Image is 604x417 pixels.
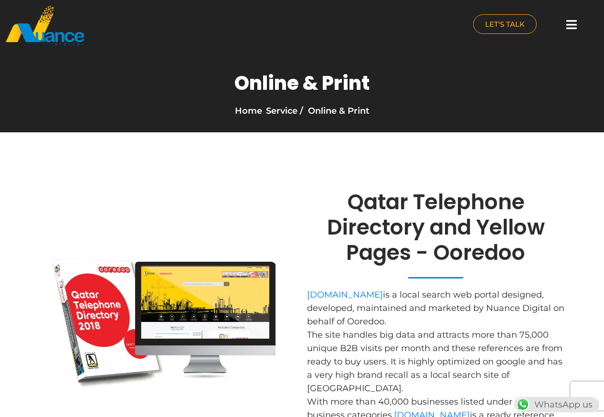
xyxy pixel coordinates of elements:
div: WhatsApp us [514,397,599,412]
a: nuance-qatar_logo [5,5,297,46]
img: WhatsApp [515,397,530,412]
li: Online & Print [297,104,370,118]
li: Service [266,104,297,118]
h1: Online & Print [234,72,370,95]
h2: Qatar Telephone Directory and Yellow Pages - Ooredoo [307,190,565,265]
span: LET'S TALK [485,21,525,28]
img: nuance-qatar_logo [5,5,85,46]
a: LET'S TALK [473,14,537,34]
a: WhatsAppWhatsApp us [514,399,599,410]
a: [DOMAIN_NAME] [307,289,383,300]
a: Home [235,106,262,116]
p: The site handles big data and attracts more than 75,000 unique B2B visits per month and these ref... [307,328,565,395]
p: is a local search web portal designed, developed, maintained and marketed by Nuance Digital on be... [307,288,565,328]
